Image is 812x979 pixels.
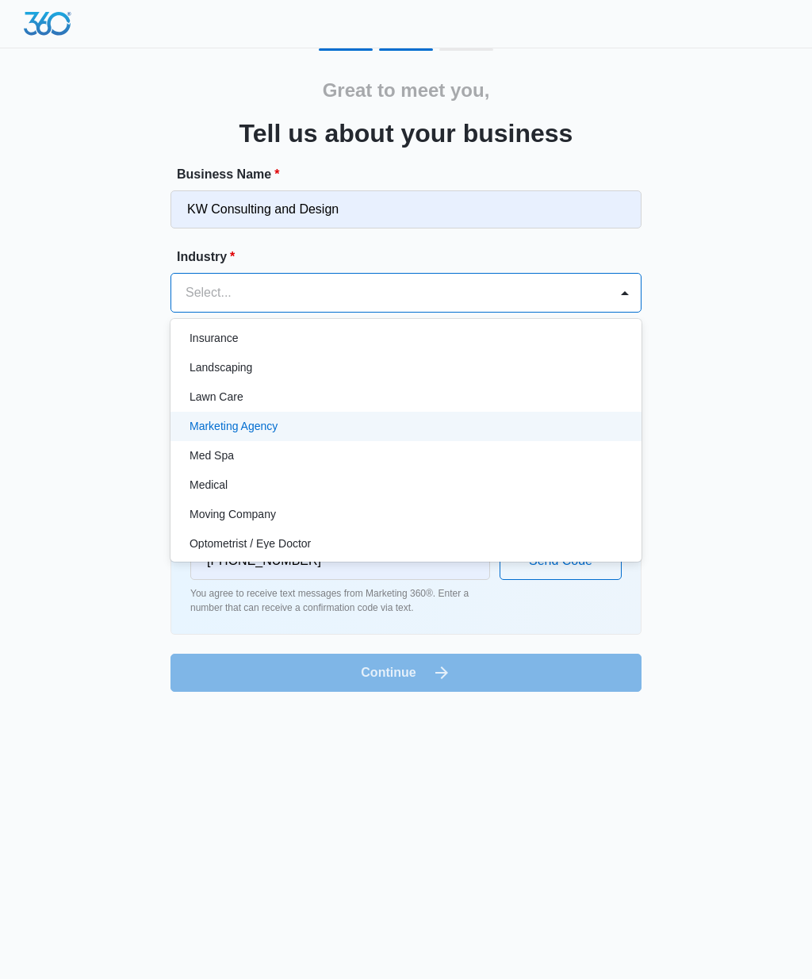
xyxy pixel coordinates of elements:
p: Marketing Agency [190,418,278,435]
p: You agree to receive text messages from Marketing 360®. Enter a number that can receive a confirm... [190,586,490,615]
h3: Tell us about your business [239,114,573,152]
h2: Great to meet you, [323,76,490,105]
p: Lawn Care [190,389,243,405]
p: Medical [190,477,228,493]
p: Insurance [190,330,238,347]
p: Optometrist / Eye Doctor [190,536,311,552]
p: Moving Company [190,506,276,523]
input: e.g. Jane's Plumbing [170,190,642,228]
p: Med Spa [190,447,234,464]
p: Landscaping [190,359,252,376]
label: Business Name [177,165,648,184]
label: Industry [177,248,648,267]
